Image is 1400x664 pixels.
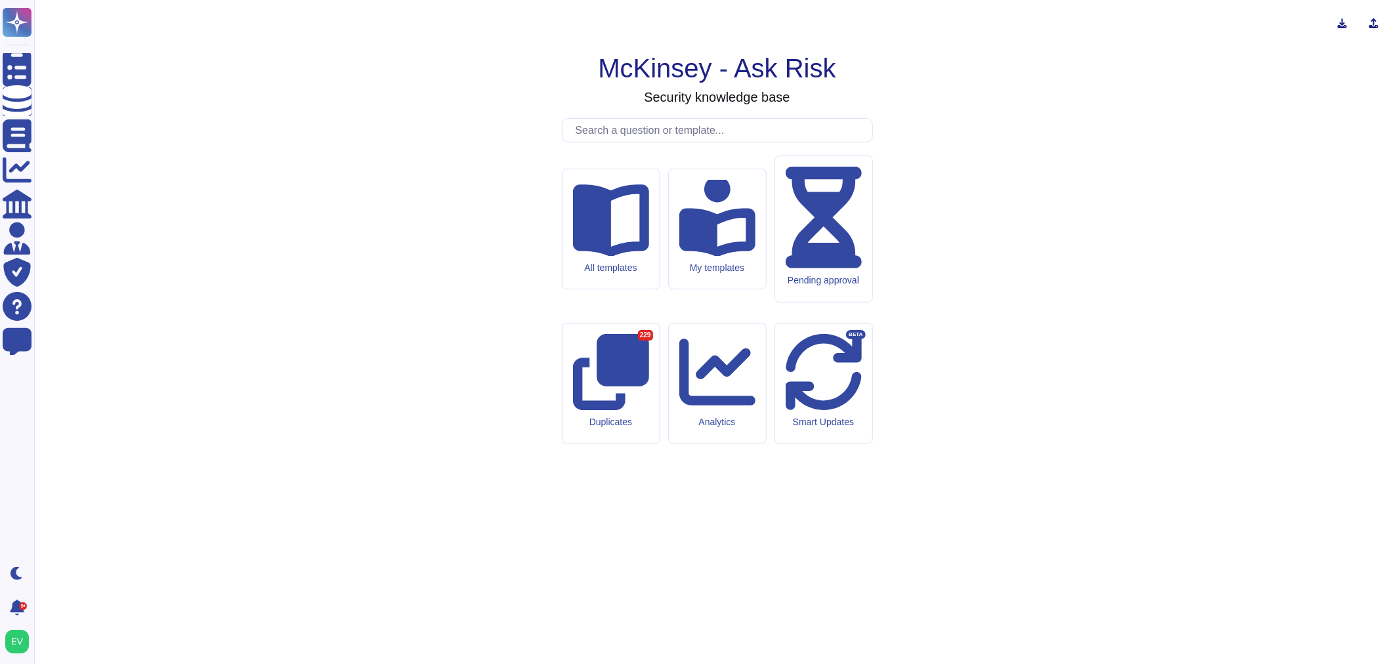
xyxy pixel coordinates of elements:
[786,275,862,286] div: Pending approval
[573,262,649,274] div: All templates
[638,330,653,341] div: 229
[644,89,790,105] h3: Security knowledge base
[846,330,865,339] div: BETA
[786,417,862,428] div: Smart Updates
[598,52,836,84] h1: McKinsey - Ask Risk
[569,119,872,142] input: Search a question or template...
[3,627,38,656] button: user
[679,262,755,274] div: My templates
[5,630,29,654] img: user
[573,417,649,428] div: Duplicates
[679,417,755,428] div: Analytics
[19,602,27,610] div: 9+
